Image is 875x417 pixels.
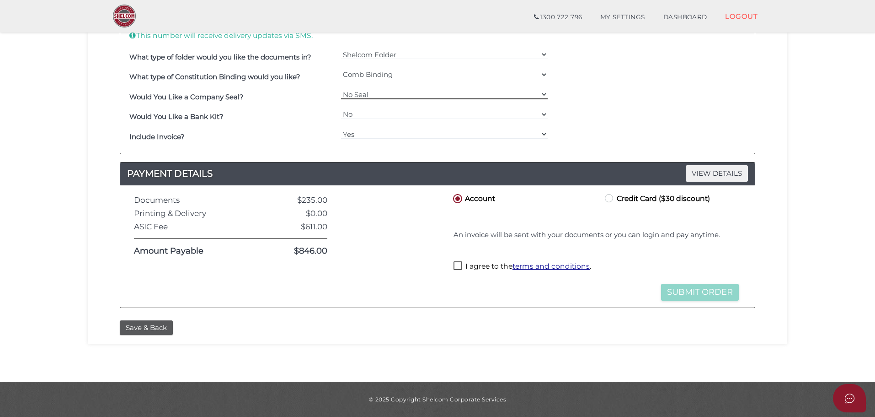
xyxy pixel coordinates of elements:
[129,31,336,41] p: This number will receive delivery updates via SMS.
[129,112,224,121] b: Would You Like a Bank Kit?
[129,92,244,101] b: Would You Like a Company Seal?
[261,222,334,231] div: $611.00
[512,262,590,271] a: terms and conditions
[120,166,755,181] h4: PAYMENT DETAILS
[120,320,173,336] button: Save & Back
[95,395,780,403] div: © 2025 Copyright Shelcom Corporate Services
[603,192,710,204] label: Credit Card ($30 discount)
[129,72,300,81] b: What type of Constitution Binding would you like?
[127,196,261,205] div: Documents
[686,165,748,181] span: VIEW DETAILS
[525,8,591,27] a: 1300 722 796
[591,8,654,27] a: MY SETTINGS
[129,132,185,141] b: Include Invoice?
[261,209,334,218] div: $0.00
[127,209,261,218] div: Printing & Delivery
[833,384,866,412] button: Open asap
[261,196,334,205] div: $235.00
[661,284,739,301] button: Submit Order
[120,166,755,181] a: PAYMENT DETAILSVIEW DETAILS
[716,7,767,26] a: LOGOUT
[654,8,716,27] a: DASHBOARD
[261,247,334,256] div: $846.00
[454,231,739,239] h4: An invoice will be sent with your documents or you can login and pay anytime.
[451,192,495,204] label: Account
[454,261,591,273] label: I agree to the .
[127,222,261,231] div: ASIC Fee
[127,247,261,256] div: Amount Payable
[129,53,311,61] b: What type of folder would you like the documents in?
